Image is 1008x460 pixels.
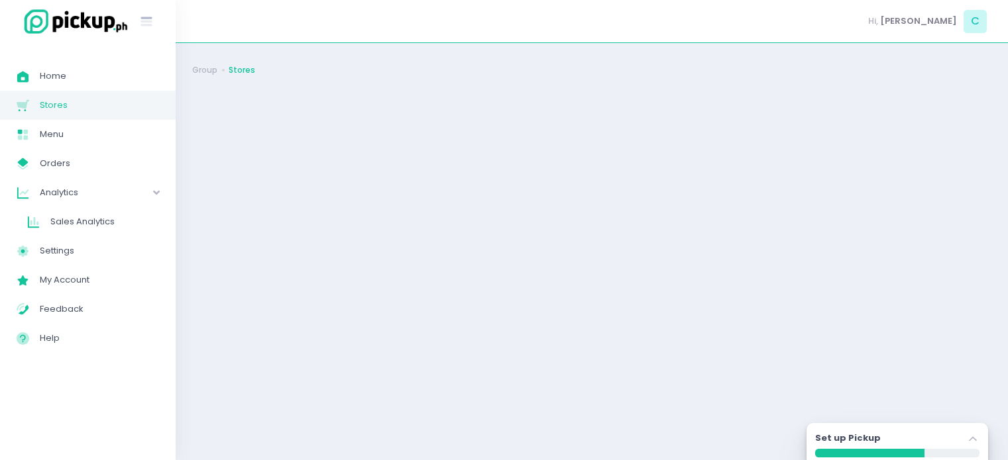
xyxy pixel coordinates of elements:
span: Stores [40,97,159,114]
span: Hi, [868,15,878,28]
span: My Account [40,271,159,289]
a: Sales Analytics [11,207,176,236]
span: C [964,10,987,33]
img: logo [17,7,129,36]
label: Set up Pickup [815,432,881,445]
span: Sales Analytics [50,213,159,230]
span: Feedback [40,300,159,318]
span: Analytics [40,184,116,201]
a: Group [192,64,217,76]
span: Orders [40,155,159,172]
span: Help [40,330,159,347]
span: Menu [40,126,159,143]
span: [PERSON_NAME] [880,15,957,28]
span: Home [40,68,159,85]
span: Settings [40,242,159,259]
a: Stores [229,64,255,76]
